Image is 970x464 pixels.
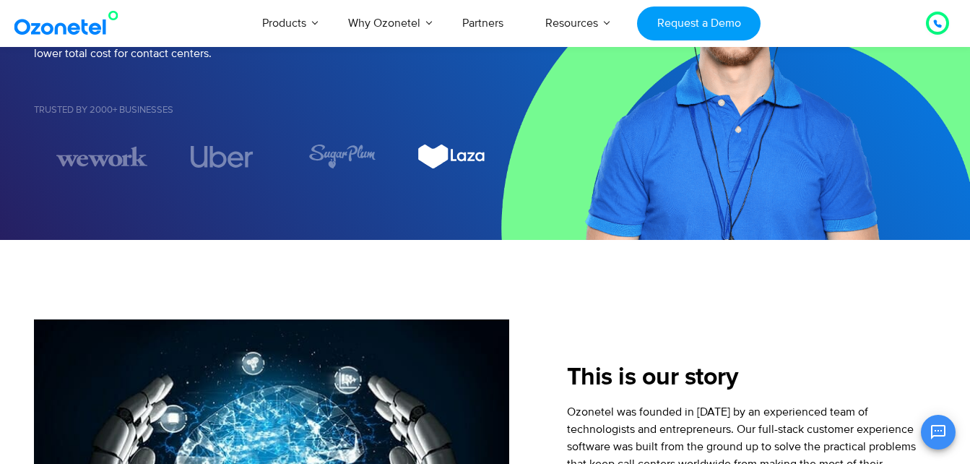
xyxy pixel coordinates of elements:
div: Image Carousel [34,144,485,169]
a: Request a Demo [637,7,761,40]
h2: This is our story [567,364,937,392]
img: Lazada [417,144,508,169]
img: sugarplum [308,144,376,169]
div: 6 / 7 [417,144,508,169]
button: Open chat [921,415,956,450]
h5: Trusted by 2000+ Businesses [34,106,485,115]
div: 5 / 7 [297,144,388,169]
